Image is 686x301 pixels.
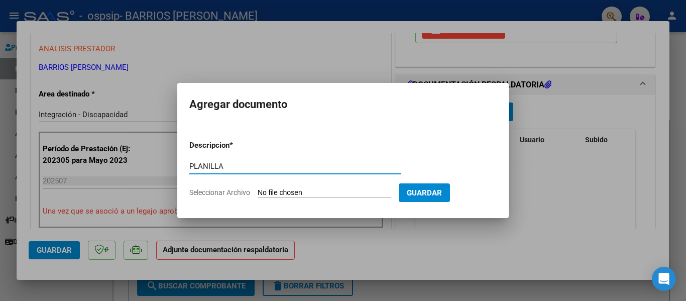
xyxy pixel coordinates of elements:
[399,183,450,202] button: Guardar
[407,188,442,197] span: Guardar
[189,95,497,114] h2: Agregar documento
[189,140,282,151] p: Descripcion
[189,188,250,196] span: Seleccionar Archivo
[652,267,676,291] div: Open Intercom Messenger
